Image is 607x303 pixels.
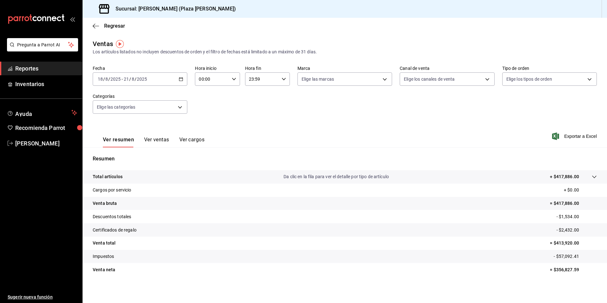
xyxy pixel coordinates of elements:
[131,77,135,82] input: --
[93,200,117,207] p: Venta bruta
[15,124,77,132] span: Recomienda Parrot
[110,5,236,13] h3: Sucursal: [PERSON_NAME] (Plaza [PERSON_NAME])
[15,139,77,148] span: [PERSON_NAME]
[97,77,103,82] input: --
[93,240,116,246] p: Venta total
[404,76,455,82] span: Elige los canales de venta
[297,66,392,71] label: Marca
[506,76,552,82] span: Elige los tipos de orden
[93,94,187,98] label: Categorías
[144,137,169,147] button: Ver ventas
[93,173,123,180] p: Total artículos
[553,132,597,140] button: Exportar a Excel
[93,266,115,273] p: Venta neta
[93,213,131,220] p: Descuentos totales
[110,77,121,82] input: ----
[103,77,105,82] span: /
[550,200,597,207] p: = $417,886.00
[70,17,75,22] button: open_drawer_menu
[137,77,147,82] input: ----
[283,173,389,180] p: Da clic en la fila para ver el detalle por tipo de artículo
[4,46,78,53] a: Pregunta a Parrot AI
[554,253,597,260] p: - $57,092.41
[195,66,240,71] label: Hora inicio
[135,77,137,82] span: /
[108,77,110,82] span: /
[15,109,69,117] span: Ayuda
[550,173,579,180] p: + $417,886.00
[93,227,137,233] p: Certificados de regalo
[93,23,125,29] button: Regresar
[179,137,205,147] button: Ver cargos
[7,38,78,51] button: Pregunta a Parrot AI
[103,137,204,147] div: navigation tabs
[104,23,125,29] span: Regresar
[122,77,123,82] span: -
[15,64,77,73] span: Reportes
[302,76,334,82] span: Elige las marcas
[116,40,124,48] img: Tooltip marker
[123,77,129,82] input: --
[129,77,131,82] span: /
[93,66,187,71] label: Fecha
[17,42,68,48] span: Pregunta a Parrot AI
[550,240,597,246] p: = $413,920.00
[93,155,597,163] p: Resumen
[564,187,597,193] p: + $0.00
[93,187,131,193] p: Cargos por servicio
[103,137,134,147] button: Ver resumen
[557,213,597,220] p: - $1,534.00
[557,227,597,233] p: - $2,432.00
[502,66,597,71] label: Tipo de orden
[93,49,597,55] div: Los artículos listados no incluyen descuentos de orden y el filtro de fechas está limitado a un m...
[93,39,113,49] div: Ventas
[93,253,114,260] p: Impuestos
[8,294,77,300] span: Sugerir nueva función
[15,80,77,88] span: Inventarios
[400,66,494,71] label: Canal de venta
[245,66,290,71] label: Hora fin
[97,104,136,110] span: Elige las categorías
[550,266,597,273] p: = $356,827.59
[105,77,108,82] input: --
